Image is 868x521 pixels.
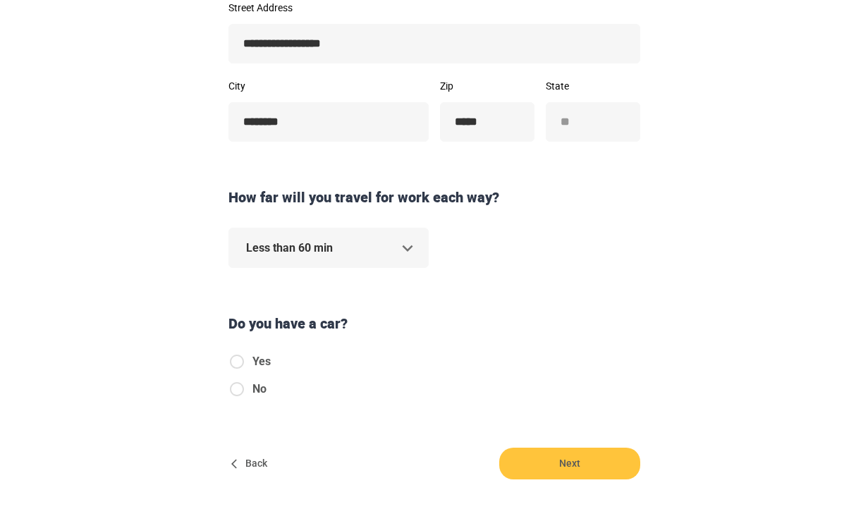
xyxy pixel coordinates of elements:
label: City [228,81,429,91]
div: Less than 60 min [228,228,429,268]
div: hasCar [228,353,282,408]
button: Next [499,448,640,479]
span: No [252,381,267,398]
label: State [546,81,640,91]
span: Yes [252,353,271,370]
div: Do you have a car? [223,314,646,334]
label: Street Address [228,3,640,13]
button: Back [228,448,274,479]
label: Zip [440,81,534,91]
div: How far will you travel for work each way? [223,188,646,208]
